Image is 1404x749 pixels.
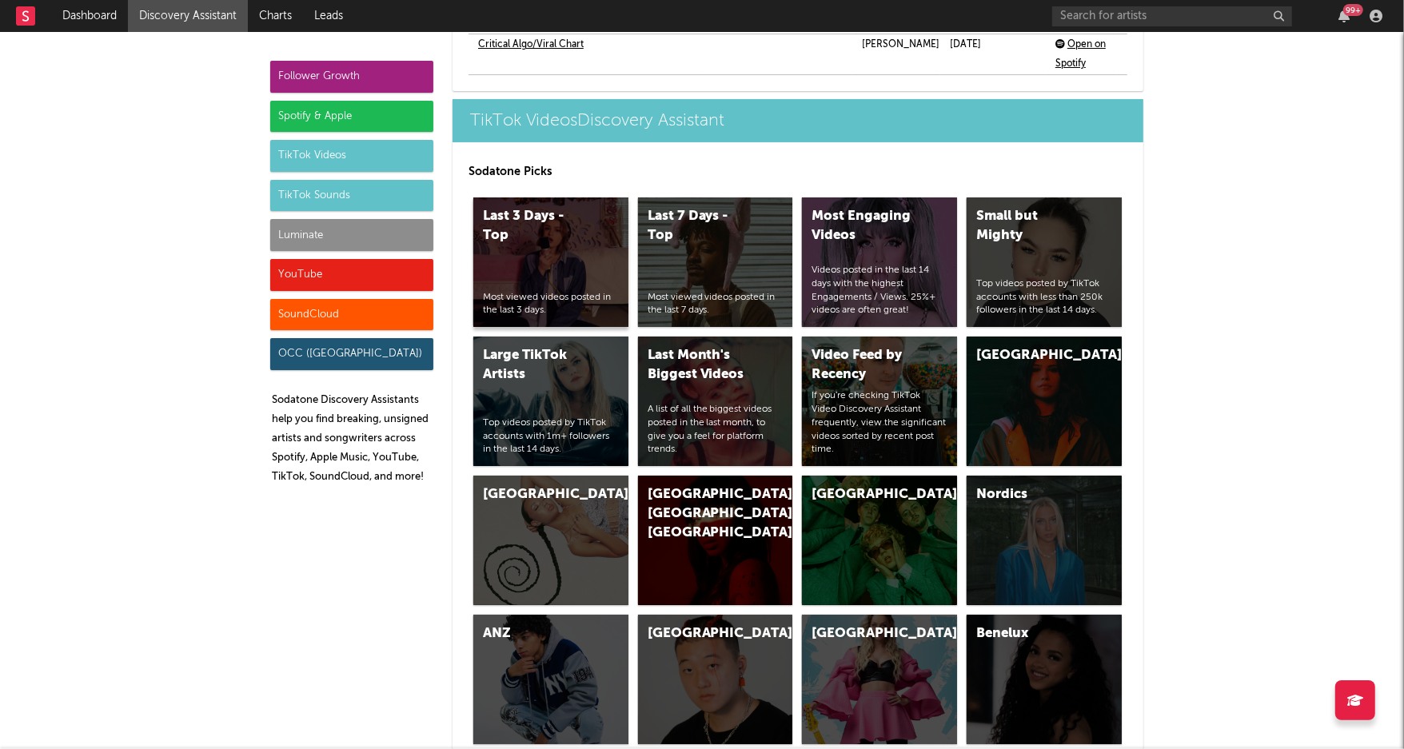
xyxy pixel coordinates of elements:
div: Videos posted in the last 14 days with the highest Engagements / Views. 25%+ videos are often great! [812,264,947,317]
div: OCC ([GEOGRAPHIC_DATA]) [270,338,433,370]
a: Video Feed by RecencyIf you're checking TikTok Video Discovery Assistant frequently, view the sig... [802,337,957,466]
div: Top videos posted by TikTok accounts with less than 250k followers in the last 14 days. [976,277,1112,317]
div: Large TikTok Artists [483,346,592,384]
div: Benelux [976,624,1085,643]
p: Sodatone Picks [469,162,1127,181]
a: Benelux [967,615,1122,744]
td: [DATE] [940,34,1046,75]
div: [GEOGRAPHIC_DATA], [GEOGRAPHIC_DATA], [GEOGRAPHIC_DATA] [648,485,756,543]
a: [GEOGRAPHIC_DATA] [802,476,957,605]
div: Spotify & Apple [270,101,433,133]
div: [GEOGRAPHIC_DATA] [812,624,920,643]
div: TikTok Videos [270,140,433,172]
div: Most viewed videos posted in the last 7 days. [648,291,784,318]
div: Most viewed videos posted in the last 3 days. [483,291,619,318]
a: [GEOGRAPHIC_DATA], [GEOGRAPHIC_DATA], [GEOGRAPHIC_DATA] [638,476,793,605]
div: Top videos posted by TikTok accounts with 1m+ followers in the last 14 days. [483,416,619,456]
a: [GEOGRAPHIC_DATA] [638,615,793,744]
a: Nordics [967,476,1122,605]
a: Last 7 Days - TopMost viewed videos posted in the last 7 days. [638,197,793,327]
button: 99+ [1338,10,1350,22]
a: Most Engaging VideosVideos posted in the last 14 days with the highest Engagements / Views. 25%+ ... [802,197,957,327]
div: YouTube [270,259,433,291]
div: [GEOGRAPHIC_DATA] [976,346,1085,365]
div: Last Month's Biggest Videos [648,346,756,384]
div: [GEOGRAPHIC_DATA] [812,485,920,504]
div: Small but Mighty [976,207,1085,245]
span: Open on Spotify [1055,40,1106,69]
div: Open on Spotify [1055,35,1116,74]
div: Follower Growth [270,61,433,93]
div: Luminate [270,219,433,251]
p: Sodatone Discovery Assistants help you find breaking, unsigned artists and songwriters across Spo... [272,391,433,487]
td: [PERSON_NAME] [852,34,940,75]
a: Last Month's Biggest VideosA list of all the biggest videos posted in the last month, to give you... [638,337,793,466]
div: [GEOGRAPHIC_DATA] [648,624,756,643]
a: [GEOGRAPHIC_DATA] [967,337,1122,466]
a: ANZ [473,615,628,744]
input: Search for artists [1052,6,1292,26]
a: TikTok VideosDiscovery Assistant [453,99,1143,142]
div: TikTok Sounds [270,180,433,212]
a: Small but MightyTop videos posted by TikTok accounts with less than 250k followers in the last 14... [967,197,1122,327]
div: ANZ [483,624,592,643]
a: Last 3 Days - TopMost viewed videos posted in the last 3 days. [473,197,628,327]
div: [GEOGRAPHIC_DATA] [483,485,592,504]
a: Critical Algo/Viral Chart [478,35,584,54]
div: SoundCloud [270,299,433,331]
div: Most Engaging Videos [812,207,920,245]
div: Video Feed by Recency [812,346,920,384]
div: A list of all the biggest videos posted in the last month, to give you a feel for platform trends. [648,403,784,456]
div: Last 7 Days - Top [648,207,756,245]
a: [GEOGRAPHIC_DATA] [802,615,957,744]
a: [GEOGRAPHIC_DATA] [473,476,628,605]
div: Nordics [976,485,1085,504]
div: Last 3 Days - Top [483,207,592,245]
div: If you're checking TikTok Video Discovery Assistant frequently, view the significant videos sorte... [812,389,947,456]
div: 99 + [1343,4,1363,16]
a: Large TikTok ArtistsTop videos posted by TikTok accounts with 1m+ followers in the last 14 days. [473,337,628,466]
